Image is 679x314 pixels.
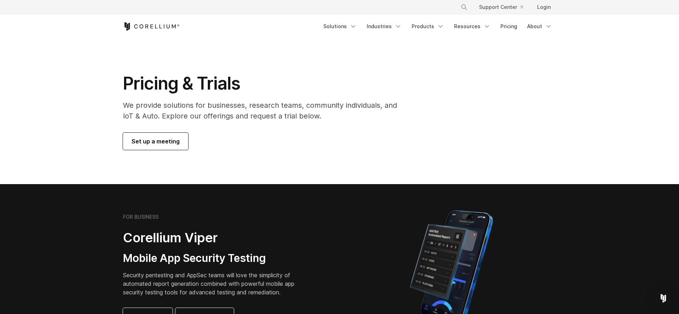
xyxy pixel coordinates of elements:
div: Navigation Menu [452,1,556,14]
div: Navigation Menu [319,20,556,33]
span: Set up a meeting [132,137,180,146]
button: Search [458,1,470,14]
a: Corellium Home [123,22,180,31]
a: Resources [450,20,495,33]
p: Security pentesting and AppSec teams will love the simplicity of automated report generation comb... [123,271,305,297]
a: About [523,20,556,33]
a: Support Center [473,1,529,14]
h1: Pricing & Trials [123,73,407,94]
a: Pricing [496,20,521,33]
h2: Corellium Viper [123,230,305,246]
a: Set up a meeting [123,133,188,150]
a: Products [407,20,448,33]
div: Open Intercom Messenger [655,290,672,307]
h6: FOR BUSINESS [123,214,159,220]
a: Industries [362,20,406,33]
a: Login [531,1,556,14]
a: Solutions [319,20,361,33]
p: We provide solutions for businesses, research teams, community individuals, and IoT & Auto. Explo... [123,100,407,121]
h3: Mobile App Security Testing [123,252,305,265]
